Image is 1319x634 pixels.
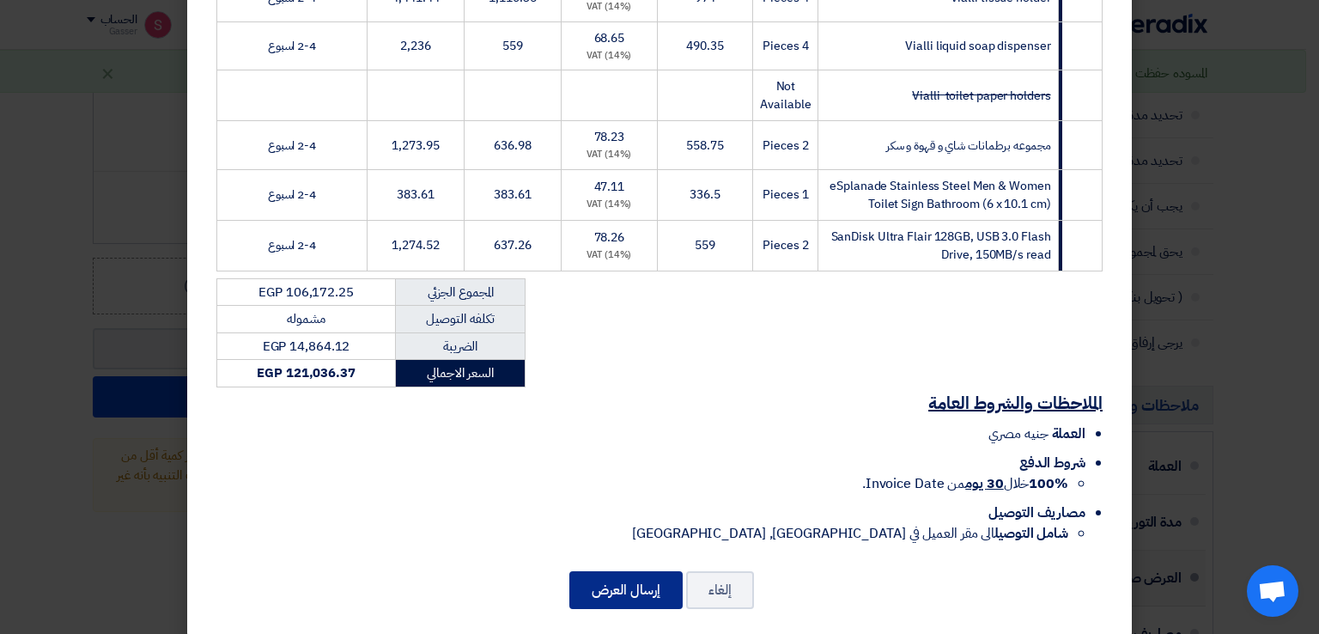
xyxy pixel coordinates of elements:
span: خلال من Invoice Date. [862,473,1068,494]
span: 2-4 اسبوع [268,137,316,155]
span: 2 Pieces [763,137,808,155]
span: 1 Pieces [763,186,808,204]
span: 2,236 [400,37,431,55]
span: Vialli liquid soap dispenser [905,37,1050,55]
strong: 100% [1029,473,1068,494]
td: الضريبة [396,332,526,360]
span: 2 Pieces [763,236,808,254]
div: (14%) VAT [568,198,650,212]
span: 559 [695,236,715,254]
button: إرسال العرض [569,571,683,609]
span: 78.23 [594,128,625,146]
div: (14%) VAT [568,49,650,64]
span: EGP 14,864.12 [263,337,350,356]
span: 383.61 [494,186,531,204]
span: العملة [1052,424,1085,444]
li: الى مقر العميل في [GEOGRAPHIC_DATA], [GEOGRAPHIC_DATA] [216,523,1068,544]
u: 30 يوم [965,473,1003,494]
span: مجموعه برطمانات شاي و قهوة و سكر [886,137,1051,155]
span: 636.98 [494,137,531,155]
span: 47.11 [594,178,625,196]
span: 2-4 اسبوع [268,186,316,204]
span: مشموله [287,309,325,328]
u: الملاحظات والشروط العامة [928,390,1103,416]
strong: شامل التوصيل [994,523,1068,544]
td: المجموع الجزئي [396,278,526,306]
span: 383.61 [397,186,434,204]
strike: Vialli toilet paper holders [912,87,1050,105]
div: (14%) VAT [568,148,650,162]
strong: EGP 121,036.37 [257,363,356,382]
span: eSplanade Stainless Steel Men & Women Toilet Sign Bathroom (6 x 10.1 cm) [830,177,1050,213]
span: 78.26 [594,229,625,247]
span: 559 [502,37,523,55]
td: EGP 106,172.25 [217,278,396,306]
span: 68.65 [594,29,625,47]
span: 1,273.95 [392,137,439,155]
div: Open chat [1247,565,1298,617]
span: 1,274.52 [392,236,439,254]
button: إلغاء [686,571,754,609]
div: (14%) VAT [568,248,650,263]
span: 490.35 [686,37,723,55]
td: تكلفه التوصيل [396,306,526,333]
span: SanDisk Ultra Flair 128GB, USB 3.0 Flash Drive, 150MB/s read [831,228,1051,264]
span: شروط الدفع [1019,453,1085,473]
span: Not Available [760,77,811,113]
span: 336.5 [690,186,720,204]
span: 2-4 اسبوع [268,37,316,55]
td: السعر الاجمالي [396,360,526,387]
span: 637.26 [494,236,531,254]
span: 2-4 اسبوع [268,236,316,254]
span: مصاريف التوصيل [988,503,1085,523]
span: 558.75 [686,137,723,155]
span: 4 Pieces [763,37,808,55]
span: جنيه مصري [988,424,1048,444]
